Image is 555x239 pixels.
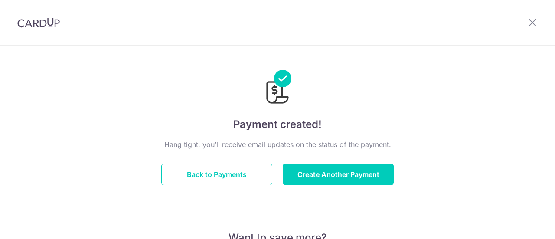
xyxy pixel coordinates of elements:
button: Back to Payments [161,164,272,185]
p: Hang tight, you’ll receive email updates on the status of the payment. [161,139,394,150]
img: CardUp [17,17,60,28]
h4: Payment created! [161,117,394,132]
img: Payments [264,70,291,106]
button: Create Another Payment [283,164,394,185]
